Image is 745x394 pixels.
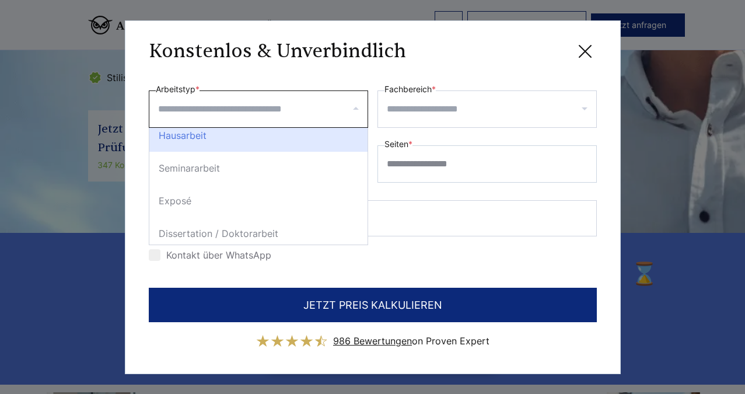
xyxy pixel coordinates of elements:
[149,40,406,63] h3: Konstenlos & Unverbindlich
[384,82,436,96] label: Fachbereich
[333,335,412,347] span: 986 Bewertungen
[149,249,271,261] label: Kontakt über WhatsApp
[149,288,597,322] button: JETZT PREIS KALKULIEREN
[149,217,368,250] div: Dissertation / Doktorarbeit
[149,184,368,217] div: Exposé
[333,332,489,350] div: on Proven Expert
[384,137,412,151] label: Seiten
[149,119,368,152] div: Hausarbeit
[149,152,368,184] div: Seminararbeit
[156,82,200,96] label: Arbeitstyp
